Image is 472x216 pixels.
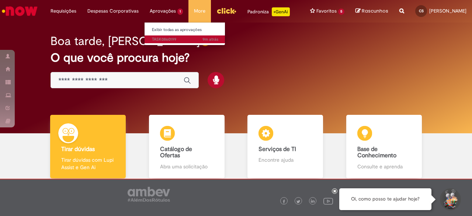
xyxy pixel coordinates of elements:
a: Catálogo de Ofertas Abra uma solicitação [138,115,236,179]
p: Consulte e aprenda [357,163,411,170]
img: logo_footer_youtube.png [323,196,333,206]
b: Tirar dúvidas [61,145,95,153]
div: Oi, como posso te ajudar hoje? [339,188,431,210]
img: logo_footer_twitter.png [296,200,300,203]
time: 30/09/2025 17:40:05 [202,37,218,42]
p: Tirar dúvidas com Lupi Assist e Gen Ai [61,156,115,171]
span: Requisições [51,7,76,15]
b: Base de Conhecimento [357,145,396,160]
span: 1 [177,8,183,15]
span: 9m atrás [202,37,218,42]
ul: Aprovações [144,22,225,45]
h2: Boa tarde, [PERSON_NAME] [51,35,200,48]
span: [PERSON_NAME] [429,8,466,14]
img: logo_footer_linkedin.png [311,199,315,204]
a: Exibir todas as aprovações [145,26,226,34]
b: Serviços de TI [258,145,296,153]
span: Favoritos [316,7,337,15]
span: More [194,7,205,15]
img: logo_footer_ambev_rotulo_gray.png [128,187,170,202]
span: 5 [338,8,344,15]
a: Rascunhos [355,8,388,15]
div: Padroniza [247,7,290,16]
p: +GenAi [272,7,290,16]
a: Tirar dúvidas Tirar dúvidas com Lupi Assist e Gen Ai [39,115,138,179]
img: ServiceNow [1,4,39,18]
span: Aprovações [150,7,176,15]
p: Abra uma solicitação [160,163,214,170]
span: Rascunhos [362,7,388,14]
a: Base de Conhecimento Consulte e aprenda [335,115,434,179]
a: Aberto TASK0860199 : [145,35,226,44]
a: Serviços de TI Encontre ajuda [236,115,335,179]
span: Despesas Corporativas [87,7,139,15]
span: CS [419,8,424,13]
h2: O que você procura hoje? [51,51,421,64]
p: Encontre ajuda [258,156,312,164]
button: Iniciar Conversa de Suporte [439,188,461,210]
img: click_logo_yellow_360x200.png [216,5,236,16]
b: Catálogo de Ofertas [160,145,192,160]
img: logo_footer_facebook.png [282,200,286,203]
span: TASK0860199 [152,37,218,42]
